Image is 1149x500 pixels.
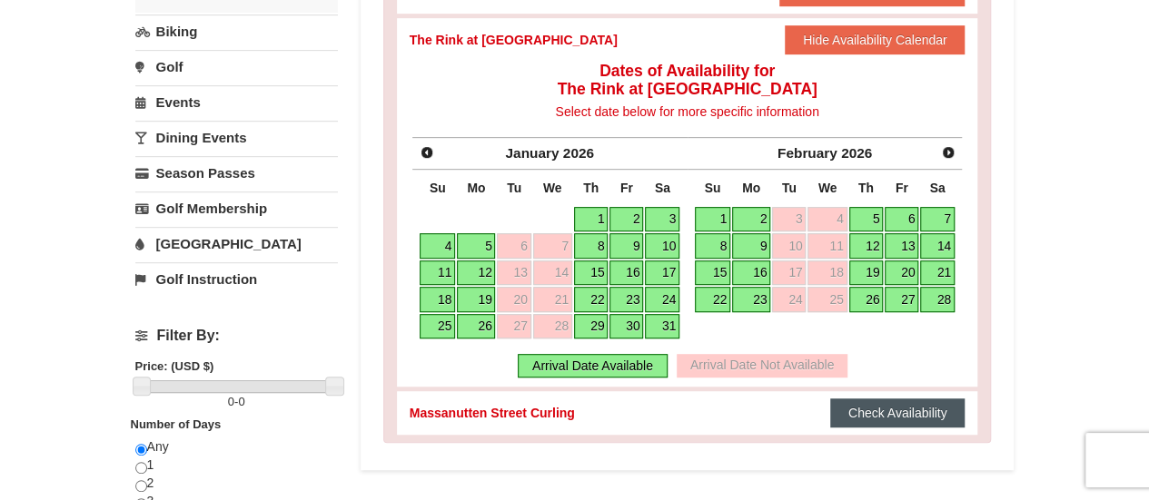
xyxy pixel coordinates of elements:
[135,50,338,83] a: Golf
[772,260,806,286] a: 17
[830,398,966,427] button: Check Availability
[135,15,338,48] a: Biking
[732,207,770,232] a: 2
[772,287,806,312] a: 24
[920,287,955,312] a: 28
[533,314,572,339] a: 28
[533,287,572,312] a: 21
[457,287,495,312] a: 19
[497,260,530,286] a: 13
[420,287,455,312] a: 18
[497,233,530,259] a: 6
[135,262,338,296] a: Golf Instruction
[655,181,670,195] span: Saturday
[782,181,797,195] span: Tuesday
[497,314,530,339] a: 27
[695,287,730,312] a: 22
[732,233,770,259] a: 9
[555,104,818,119] span: Select date below for more specific information
[645,260,679,286] a: 17
[410,62,966,98] h4: Dates of Availability for The Rink at [GEOGRAPHIC_DATA]
[507,181,521,195] span: Tuesday
[885,260,918,286] a: 20
[609,233,643,259] a: 9
[885,287,918,312] a: 27
[420,260,455,286] a: 11
[574,207,609,232] a: 1
[518,354,668,377] div: Arrival Date Available
[497,287,530,312] a: 20
[574,260,609,286] a: 15
[849,207,884,232] a: 5
[705,181,721,195] span: Sunday
[920,207,955,232] a: 7
[930,181,946,195] span: Saturday
[620,181,633,195] span: Friday
[609,207,643,232] a: 2
[533,260,572,286] a: 14
[807,207,847,232] a: 4
[858,181,874,195] span: Thursday
[410,404,575,422] div: Massanutten Street Curling
[135,227,338,260] a: [GEOGRAPHIC_DATA]
[238,395,244,408] span: 0
[420,145,434,160] span: Prev
[645,207,679,232] a: 3
[457,260,495,286] a: 12
[430,181,446,195] span: Sunday
[505,145,559,161] span: January
[135,328,338,344] h4: Filter By:
[695,207,730,232] a: 1
[563,145,594,161] span: 2026
[131,417,222,431] strong: Number of Days
[920,260,955,286] a: 21
[457,233,495,259] a: 5
[645,314,679,339] a: 31
[778,145,837,161] span: February
[420,314,455,339] a: 25
[695,233,730,259] a: 8
[420,233,455,259] a: 4
[543,181,562,195] span: Wednesday
[410,31,618,49] div: The Rink at [GEOGRAPHIC_DATA]
[135,121,338,154] a: Dining Events
[849,260,884,286] a: 19
[936,140,961,165] a: Next
[457,314,495,339] a: 26
[414,140,440,165] a: Prev
[772,207,806,232] a: 3
[885,233,918,259] a: 13
[583,181,599,195] span: Thursday
[135,85,338,119] a: Events
[645,287,679,312] a: 24
[677,354,847,377] div: Arrival Date Not Available
[574,314,609,339] a: 29
[135,191,338,225] a: Golf Membership
[818,181,837,195] span: Wednesday
[896,181,908,195] span: Friday
[920,233,955,259] a: 14
[609,260,643,286] a: 16
[785,25,966,54] button: Hide Availability Calendar
[609,287,643,312] a: 23
[849,233,884,259] a: 12
[574,233,609,259] a: 8
[732,287,770,312] a: 23
[574,287,609,312] a: 22
[609,314,643,339] a: 30
[533,233,572,259] a: 7
[228,395,234,408] span: 0
[807,287,847,312] a: 25
[135,359,214,373] strong: Price: (USD $)
[467,181,485,195] span: Monday
[742,181,760,195] span: Monday
[645,233,679,259] a: 10
[849,287,884,312] a: 26
[695,260,730,286] a: 15
[841,145,872,161] span: 2026
[135,156,338,190] a: Season Passes
[135,393,338,411] label: -
[772,233,806,259] a: 10
[885,207,918,232] a: 6
[941,145,956,160] span: Next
